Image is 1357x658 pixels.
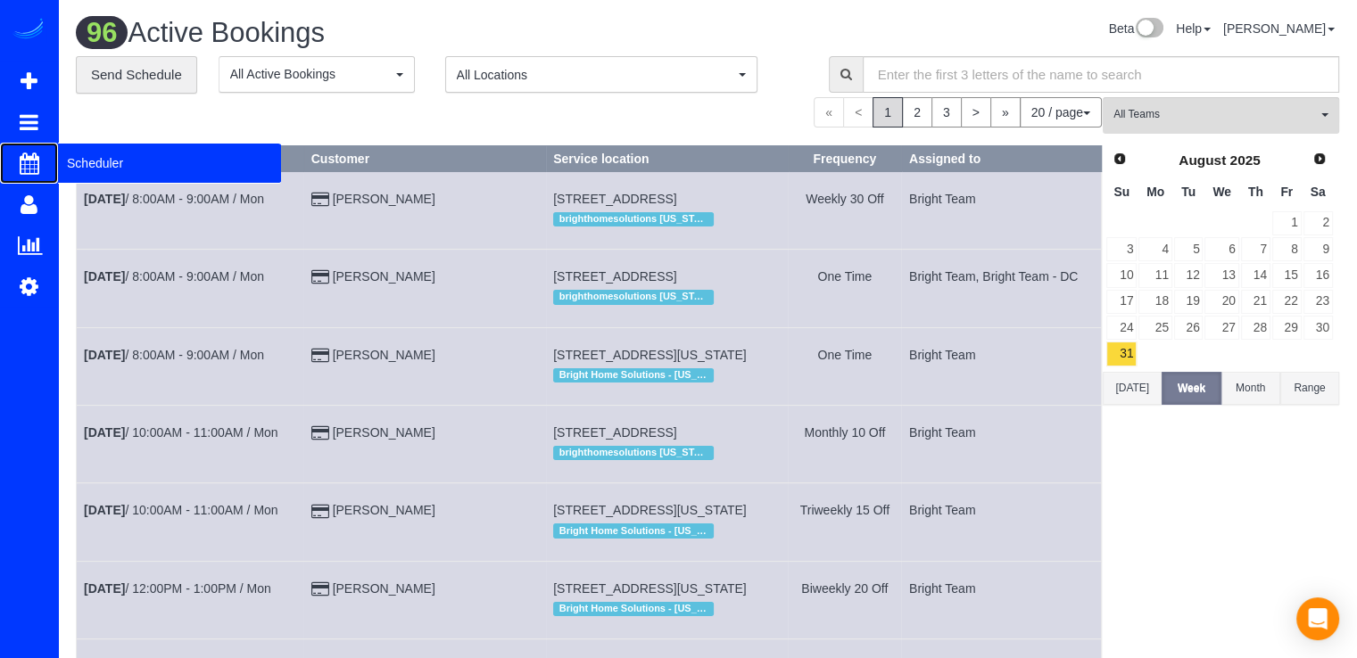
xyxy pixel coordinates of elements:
a: 3 [931,97,962,127]
td: Schedule date [77,171,304,249]
span: Thursday [1248,185,1263,199]
a: [PERSON_NAME] [1223,21,1335,36]
td: Schedule date [77,483,304,561]
td: Frequency [788,171,901,249]
div: Location [553,597,780,621]
ol: All Locations [445,56,757,93]
a: 13 [1204,263,1238,287]
a: 17 [1106,290,1137,314]
td: Frequency [788,405,901,482]
span: [STREET_ADDRESS] [553,269,676,284]
a: [PERSON_NAME] [333,503,435,517]
td: Assigned to [901,327,1101,405]
td: Assigned to [901,171,1101,249]
th: Customer [303,145,545,171]
div: Location [553,441,780,465]
span: [STREET_ADDRESS][US_STATE] [553,348,747,362]
input: Enter the first 3 letters of the name to search [863,56,1340,93]
img: New interface [1134,18,1163,41]
span: 96 [76,16,128,49]
a: 30 [1303,316,1333,340]
a: 21 [1241,290,1270,314]
a: Send Schedule [76,56,197,94]
span: All Teams [1113,107,1317,122]
span: All Active Bookings [230,65,392,83]
span: < [843,97,873,127]
i: Credit Card Payment [311,427,329,440]
span: 2025 [1229,152,1260,168]
a: > [961,97,991,127]
i: Credit Card Payment [311,350,329,362]
i: Credit Card Payment [311,271,329,284]
a: 8 [1272,237,1302,261]
td: Frequency [788,327,901,405]
span: Bright Home Solutions - [US_STATE][GEOGRAPHIC_DATA] [553,602,714,616]
h1: Active Bookings [76,18,694,48]
td: Customer [303,171,545,249]
b: [DATE] [84,348,125,362]
td: Customer [303,483,545,561]
td: Service location [546,171,788,249]
b: [DATE] [84,192,125,206]
td: Service location [546,405,788,482]
a: 31 [1106,341,1137,366]
td: Assigned to [901,405,1101,482]
td: Schedule date [77,561,304,638]
td: Assigned to [901,250,1101,327]
span: Bright Home Solutions - [US_STATE][GEOGRAPHIC_DATA] [553,523,714,538]
td: Customer [303,405,545,482]
span: Monday [1146,185,1164,199]
button: Range [1280,372,1339,405]
span: [STREET_ADDRESS][US_STATE] [553,503,747,517]
a: Next [1307,147,1332,172]
td: Schedule date [77,250,304,327]
i: Credit Card Payment [311,506,329,518]
a: 9 [1303,237,1333,261]
a: [DATE]/ 8:00AM - 9:00AM / Mon [84,192,264,206]
b: [DATE] [84,581,125,596]
a: 4 [1138,237,1171,261]
div: Location [553,285,780,308]
td: Customer [303,561,545,638]
ol: All Teams [1103,97,1339,125]
a: 23 [1303,290,1333,314]
td: Frequency [788,250,901,327]
a: Beta [1108,21,1163,36]
i: Credit Card Payment [311,583,329,596]
td: Frequency [788,561,901,638]
a: 6 [1204,237,1238,261]
a: [PERSON_NAME] [333,269,435,284]
button: All Active Bookings [219,56,415,93]
a: [DATE]/ 10:00AM - 11:00AM / Mon [84,425,278,440]
b: [DATE] [84,503,125,517]
div: Location [553,519,780,542]
span: Next [1312,152,1327,166]
td: Service location [546,327,788,405]
td: Schedule date [77,327,304,405]
td: Assigned to [901,483,1101,561]
b: [DATE] [84,425,125,440]
td: Customer [303,250,545,327]
span: brighthomesolutions [US_STATE] [553,446,714,460]
span: Prev [1113,152,1127,166]
a: 26 [1174,316,1204,340]
span: August [1179,152,1226,168]
a: Help [1176,21,1211,36]
a: 27 [1204,316,1238,340]
a: 25 [1138,316,1171,340]
span: All Locations [457,66,734,84]
a: [DATE]/ 8:00AM - 9:00AM / Mon [84,269,264,284]
a: 11 [1138,263,1171,287]
i: Credit Card Payment [311,193,329,206]
td: Schedule date [77,405,304,482]
a: Automaid Logo [11,18,46,43]
td: Frequency [788,483,901,561]
a: 12 [1174,263,1204,287]
td: Assigned to [901,561,1101,638]
span: Tuesday [1181,185,1196,199]
a: 2 [902,97,932,127]
a: 2 [1303,211,1333,235]
span: 1 [873,97,903,127]
span: [STREET_ADDRESS][US_STATE] [553,581,747,596]
span: [STREET_ADDRESS] [553,425,676,440]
